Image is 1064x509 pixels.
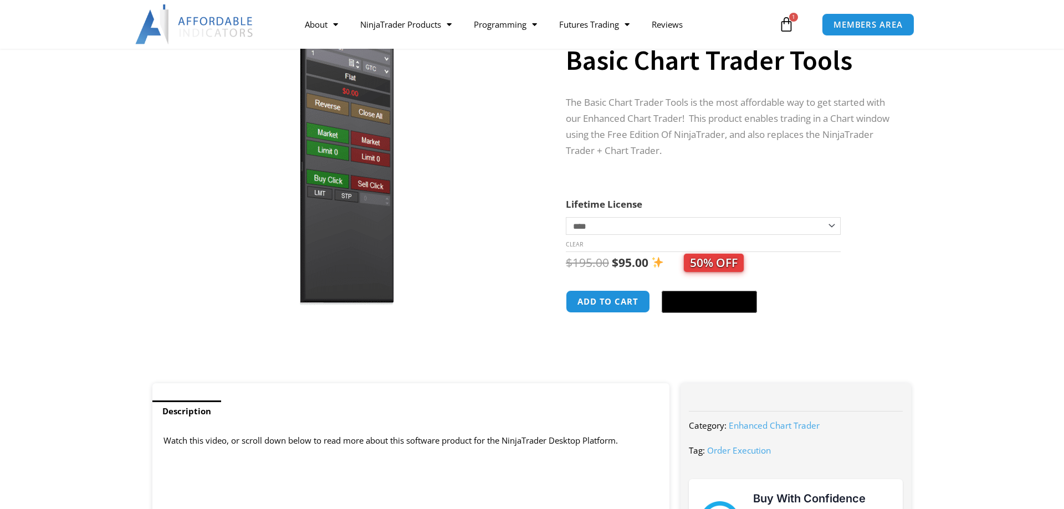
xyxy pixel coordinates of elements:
a: MEMBERS AREA [822,13,914,36]
img: LogoAI | Affordable Indicators – NinjaTrader [135,4,254,44]
a: Futures Trading [548,12,641,37]
iframe: PayPal Message 1 [566,327,889,337]
a: Clear options [566,240,583,248]
a: Description [152,400,221,422]
span: $ [612,255,618,270]
button: Buy with GPay [662,291,757,313]
span: 50% OFF [684,254,744,272]
button: Add to cart [566,290,650,313]
span: Tag: [689,445,705,456]
bdi: 95.00 [612,255,648,270]
p: Watch this video, or scroll down below to read more about this software product for the NinjaTrad... [163,433,658,449]
a: About [294,12,349,37]
span: MEMBERS AREA [833,20,903,29]
a: NinjaTrader Products [349,12,463,37]
a: 1 [762,8,811,40]
a: Order Execution [707,445,771,456]
a: Enhanced Chart Trader [729,420,820,431]
nav: Menu [294,12,776,37]
h3: Buy With Confidence [753,490,892,507]
h1: Basic Chart Trader Tools [566,41,889,80]
bdi: 195.00 [566,255,609,270]
label: Lifetime License [566,198,642,210]
img: BasicTools | Affordable Indicators – NinjaTrader [168,5,525,311]
span: 1 [789,13,798,22]
a: Reviews [641,12,694,37]
a: Programming [463,12,548,37]
img: ✨ [652,256,663,268]
p: The Basic Chart Trader Tools is the most affordable way to get started with our Enhanced Chart Tr... [566,95,889,159]
span: Category: [689,420,727,431]
span: $ [566,255,572,270]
